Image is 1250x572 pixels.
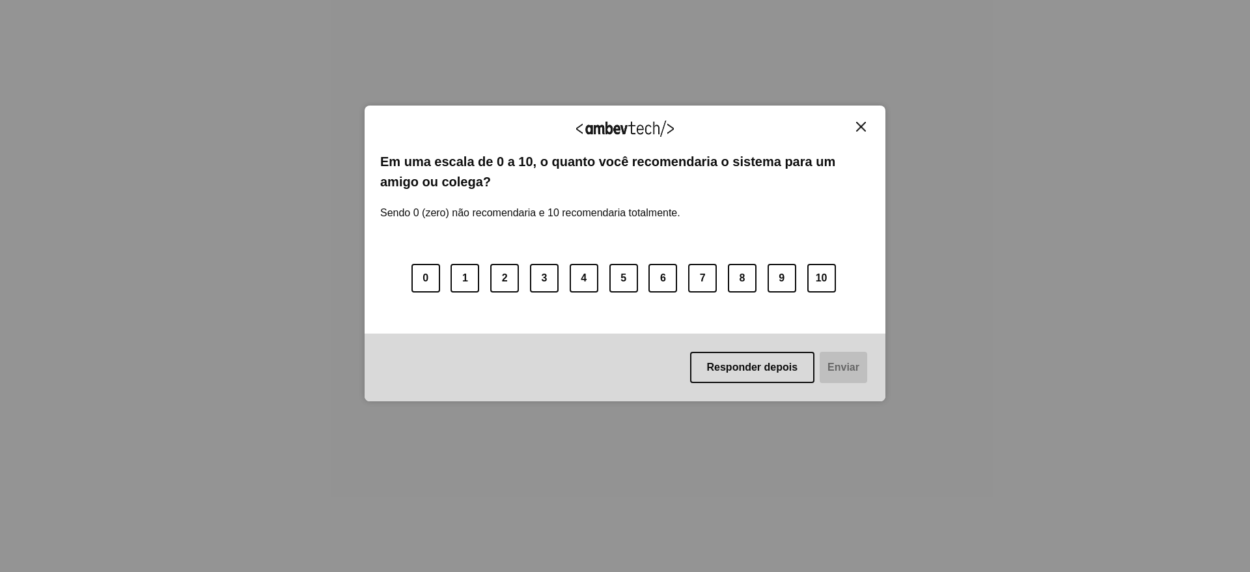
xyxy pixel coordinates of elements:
[807,264,836,293] button: 10
[728,264,757,293] button: 8
[609,264,638,293] button: 5
[380,152,870,192] label: Em uma escala de 0 a 10, o quanto você recomendaria o sistema para um amigo ou colega?
[570,264,598,293] button: 4
[380,192,680,219] label: Sendo 0 (zero) não recomendaria e 10 recomendaria totalmente.
[490,264,519,293] button: 2
[690,352,815,383] button: Responder depois
[576,121,674,137] img: Logo Ambevtech
[688,264,717,293] button: 7
[530,264,559,293] button: 3
[856,122,866,132] img: Close
[451,264,479,293] button: 1
[648,264,677,293] button: 6
[852,121,870,132] button: Close
[411,264,440,293] button: 0
[768,264,796,293] button: 9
